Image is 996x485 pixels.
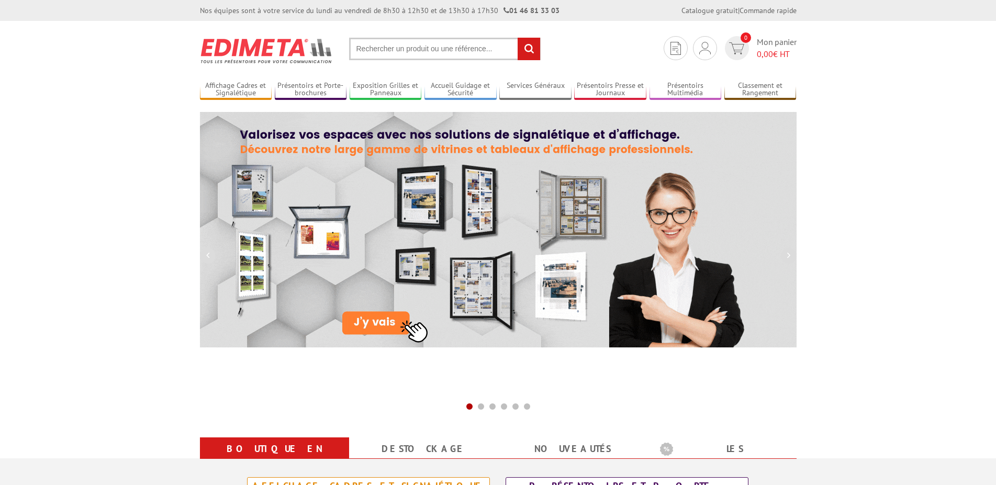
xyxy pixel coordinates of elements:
a: Destockage [362,439,486,458]
img: devis rapide [699,42,711,54]
a: Présentoirs et Porte-brochures [275,81,347,98]
img: devis rapide [729,42,744,54]
div: Nos équipes sont à votre service du lundi au vendredi de 8h30 à 12h30 et de 13h30 à 17h30 [200,5,559,16]
div: | [681,5,797,16]
a: Accueil Guidage et Sécurité [424,81,497,98]
a: Exposition Grilles et Panneaux [350,81,422,98]
a: Services Généraux [499,81,572,98]
span: 0 [741,32,751,43]
a: devis rapide 0 Mon panier 0,00€ HT [722,36,797,60]
a: Boutique en ligne [212,439,337,477]
a: Les promotions [660,439,784,477]
a: Catalogue gratuit [681,6,738,15]
a: nouveautés [511,439,635,458]
a: Présentoirs Multimédia [650,81,722,98]
a: Commande rapide [740,6,797,15]
b: Les promotions [660,439,791,460]
img: Présentoir, panneau, stand - Edimeta - PLV, affichage, mobilier bureau, entreprise [200,31,333,70]
a: Classement et Rangement [724,81,797,98]
a: Affichage Cadres et Signalétique [200,81,272,98]
img: devis rapide [670,42,681,55]
a: Présentoirs Presse et Journaux [574,81,646,98]
span: € HT [757,48,797,60]
span: Mon panier [757,36,797,60]
strong: 01 46 81 33 03 [503,6,559,15]
span: 0,00 [757,49,773,59]
input: rechercher [518,38,540,60]
input: Rechercher un produit ou une référence... [349,38,541,60]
